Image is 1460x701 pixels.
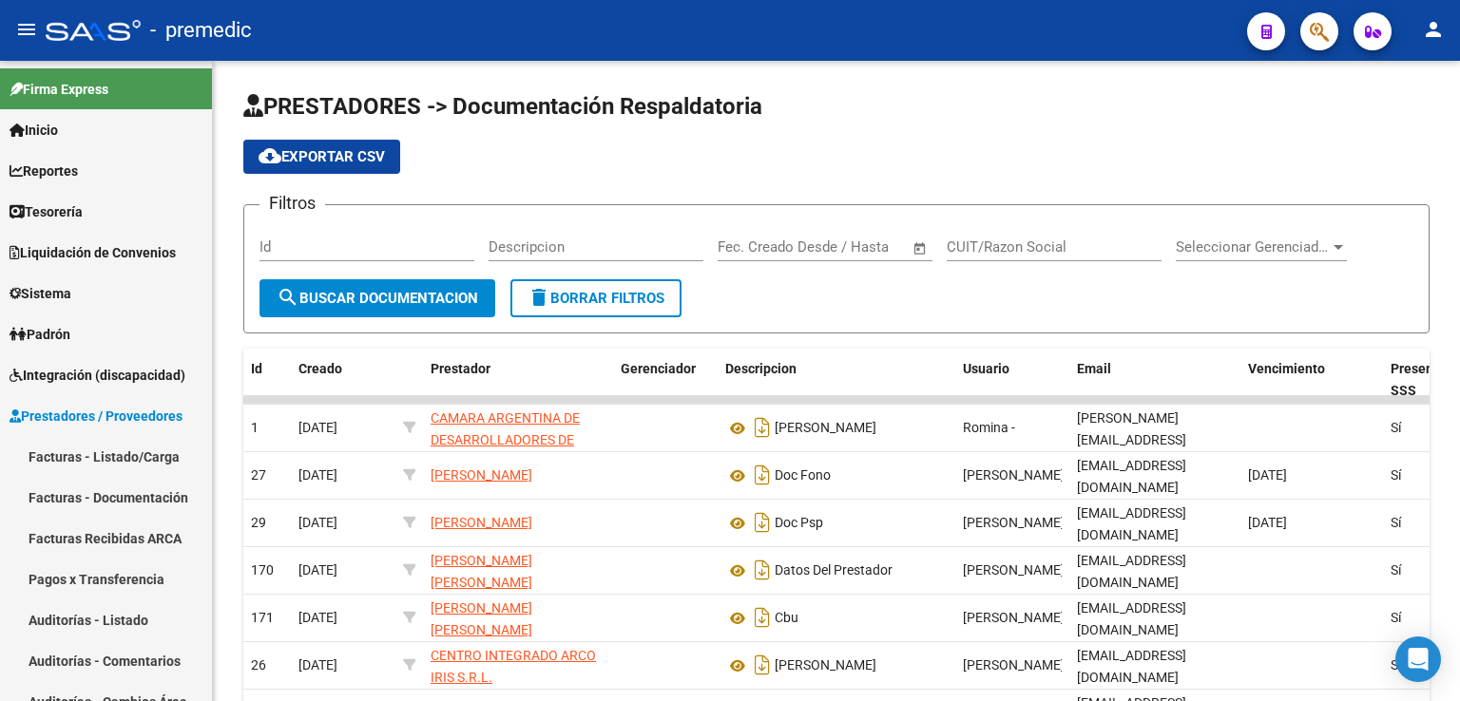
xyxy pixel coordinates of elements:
span: Gerenciador [621,361,696,376]
span: Liquidación de Convenios [10,242,176,263]
span: [DATE] [1248,515,1287,530]
span: [PERSON_NAME][EMAIL_ADDRESS][DOMAIN_NAME] [1077,410,1186,469]
span: 1 [251,420,259,435]
span: Prestador [431,361,490,376]
mat-icon: search [277,286,299,309]
i: Descargar documento [750,412,775,443]
span: Sí [1391,515,1401,530]
span: [PERSON_NAME] [963,515,1065,530]
mat-icon: menu [15,18,38,41]
span: Reportes [10,161,78,181]
span: Doc Fono [775,468,831,483]
input: Fecha fin [812,238,904,256]
span: [DATE] [1248,467,1287,483]
span: Creado [298,361,342,376]
mat-icon: delete [528,286,550,309]
button: Exportar CSV [243,140,400,174]
span: [EMAIL_ADDRESS][DOMAIN_NAME] [1077,600,1186,637]
button: Borrar Filtros [510,279,682,317]
button: Buscar Documentacion [259,279,495,317]
span: [PERSON_NAME] [PERSON_NAME] [431,553,532,590]
span: [PERSON_NAME] [963,610,1065,625]
datatable-header-cell: Prestador [423,349,613,411]
datatable-header-cell: Descripcion [718,349,955,411]
span: [PERSON_NAME] [431,467,532,483]
span: [EMAIL_ADDRESS][DOMAIN_NAME] [1077,505,1186,542]
datatable-header-cell: Email [1069,349,1240,411]
span: Sí [1391,610,1401,625]
span: 27 [251,467,266,483]
datatable-header-cell: Usuario [955,349,1069,411]
span: 170 [251,562,274,578]
input: Fecha inicio [718,238,795,256]
span: Sistema [10,283,71,304]
span: [PERSON_NAME] [963,562,1065,578]
h3: Filtros [259,190,325,217]
span: [PERSON_NAME] [775,421,876,436]
span: [PERSON_NAME] [963,467,1065,483]
datatable-header-cell: Id [243,349,291,411]
i: Descargar documento [750,555,775,585]
span: [PERSON_NAME] [PERSON_NAME] [431,600,532,637]
span: Doc Psp [775,516,823,531]
span: [EMAIL_ADDRESS][DOMAIN_NAME] [1077,648,1186,685]
span: Integración (discapacidad) [10,365,185,386]
span: - premedic [150,9,252,51]
span: Inicio [10,120,58,141]
span: Usuario [963,361,1009,376]
span: [EMAIL_ADDRESS][DOMAIN_NAME] [1077,458,1186,495]
i: Descargar documento [750,460,775,490]
mat-icon: person [1422,18,1445,41]
span: PRESTADORES -> Documentación Respaldatoria [243,93,762,120]
span: Vencimiento [1248,361,1325,376]
i: Descargar documento [750,507,775,538]
span: [DATE] [298,467,337,483]
span: [PERSON_NAME] [431,515,532,530]
span: Buscar Documentacion [277,290,478,307]
span: Email [1077,361,1111,376]
span: Sí [1391,562,1401,578]
span: [EMAIL_ADDRESS][DOMAIN_NAME] [1077,553,1186,590]
span: [DATE] [298,420,337,435]
span: Sí [1391,657,1401,673]
span: Tesorería [10,201,83,222]
span: Firma Express [10,79,108,100]
datatable-header-cell: Creado [291,349,395,411]
span: Sí [1391,467,1401,483]
span: CAMARA ARGENTINA DE DESARROLLADORES DE SOFTWARE INDEPENDIENTES [431,410,580,490]
span: CENTRO INTEGRADO ARCO IRIS S.R.L. [431,648,596,685]
span: Prestadores / Proveedores [10,406,182,426]
i: Descargar documento [750,602,775,633]
span: Datos Del Prestador [775,563,893,578]
datatable-header-cell: Gerenciador [613,349,718,411]
span: [DATE] [298,610,337,625]
span: [DATE] [298,515,337,530]
span: Romina - [963,420,1015,435]
span: Cbu [775,611,798,626]
span: Descripcion [725,361,797,376]
button: Open calendar [910,237,932,259]
span: Exportar CSV [259,148,385,165]
datatable-header-cell: Vencimiento [1240,349,1383,411]
span: [PERSON_NAME] [775,658,876,673]
span: [PERSON_NAME] [963,657,1065,673]
span: Seleccionar Gerenciador [1176,238,1330,256]
span: Borrar Filtros [528,290,664,307]
i: Descargar documento [750,650,775,680]
mat-icon: cloud_download [259,144,281,167]
span: 171 [251,610,274,625]
span: Padrón [10,324,70,345]
span: [DATE] [298,657,337,673]
span: [DATE] [298,562,337,578]
span: Id [251,361,262,376]
span: 26 [251,657,266,673]
span: 29 [251,515,266,530]
div: Open Intercom Messenger [1395,636,1441,682]
span: Sí [1391,420,1401,435]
